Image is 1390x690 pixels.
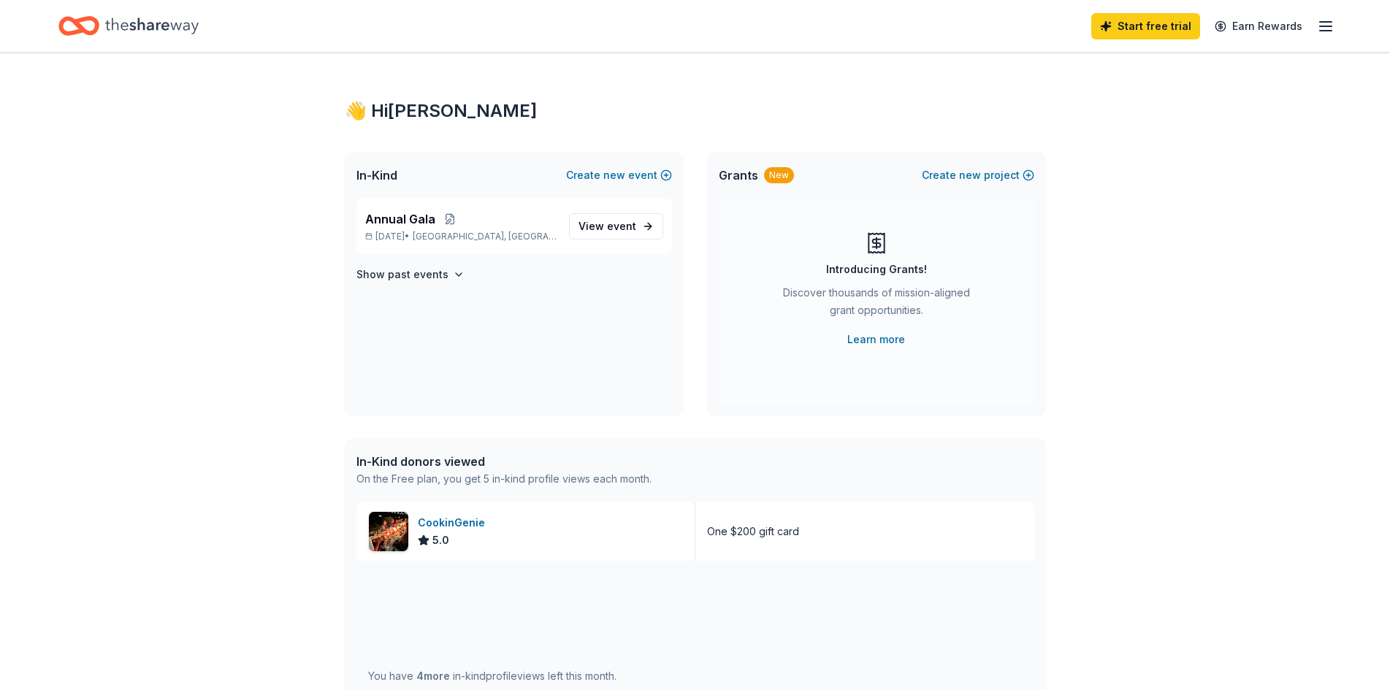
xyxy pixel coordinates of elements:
[826,261,927,278] div: Introducing Grants!
[356,470,652,488] div: On the Free plan, you get 5 in-kind profile views each month.
[764,167,794,183] div: New
[607,220,636,232] span: event
[569,213,663,239] a: View event
[847,331,905,348] a: Learn more
[959,166,981,184] span: new
[777,284,976,325] div: Discover thousands of mission-aligned grant opportunities.
[1091,13,1200,39] a: Start free trial
[345,99,1046,123] div: 👋 Hi [PERSON_NAME]
[418,514,491,532] div: CookinGenie
[58,9,199,43] a: Home
[566,166,672,184] button: Createnewevent
[707,523,799,540] div: One $200 gift card
[416,670,450,682] span: 4 more
[368,667,616,685] div: You have in-kind profile views left this month.
[1206,13,1311,39] a: Earn Rewards
[369,512,408,551] img: Image for CookinGenie
[356,266,448,283] h4: Show past events
[578,218,636,235] span: View
[603,166,625,184] span: new
[413,231,557,242] span: [GEOGRAPHIC_DATA], [GEOGRAPHIC_DATA]
[719,166,758,184] span: Grants
[365,210,435,228] span: Annual Gala
[356,266,465,283] button: Show past events
[432,532,449,549] span: 5.0
[922,166,1034,184] button: Createnewproject
[356,453,652,470] div: In-Kind donors viewed
[356,166,397,184] span: In-Kind
[365,231,557,242] p: [DATE] •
